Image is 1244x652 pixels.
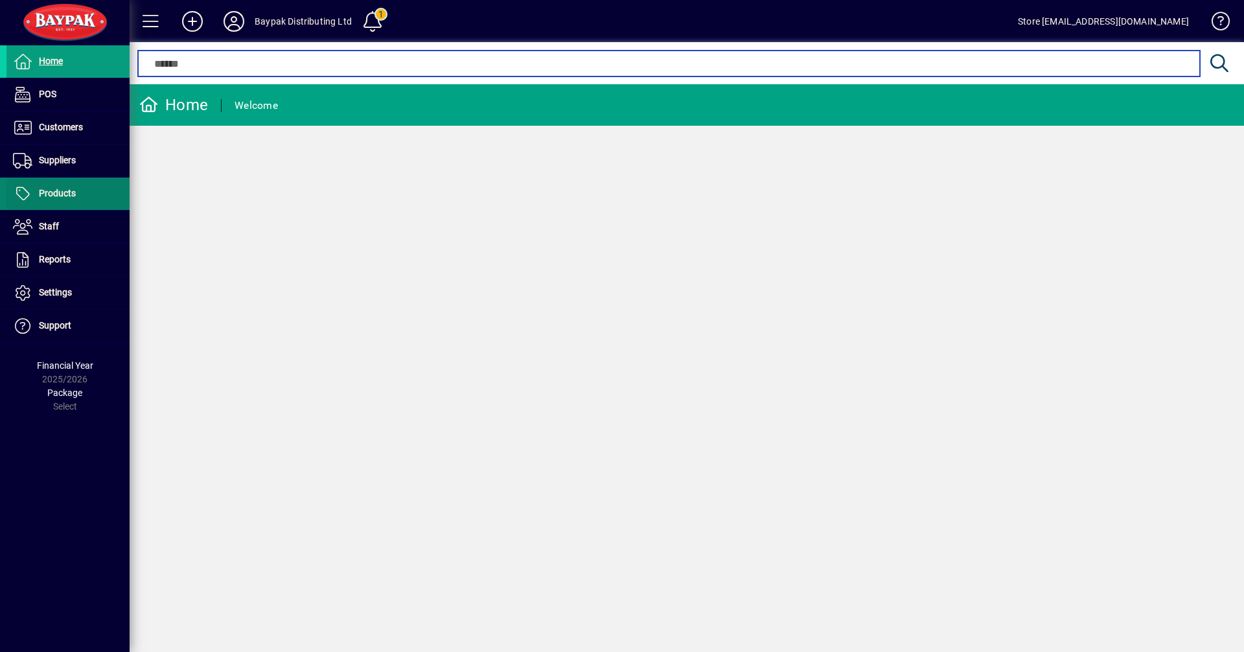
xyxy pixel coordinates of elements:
[1018,11,1189,32] div: Store [EMAIL_ADDRESS][DOMAIN_NAME]
[6,277,130,309] a: Settings
[6,78,130,111] a: POS
[235,95,278,116] div: Welcome
[39,254,71,264] span: Reports
[39,188,76,198] span: Products
[6,111,130,144] a: Customers
[47,388,82,398] span: Package
[6,211,130,243] a: Staff
[39,89,56,99] span: POS
[39,320,71,331] span: Support
[39,56,63,66] span: Home
[6,145,130,177] a: Suppliers
[6,244,130,276] a: Reports
[6,178,130,210] a: Products
[255,11,352,32] div: Baypak Distributing Ltd
[172,10,213,33] button: Add
[39,221,59,231] span: Staff
[37,360,93,371] span: Financial Year
[213,10,255,33] button: Profile
[39,155,76,165] span: Suppliers
[39,287,72,297] span: Settings
[39,122,83,132] span: Customers
[139,95,208,115] div: Home
[6,310,130,342] a: Support
[1202,3,1228,45] a: Knowledge Base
